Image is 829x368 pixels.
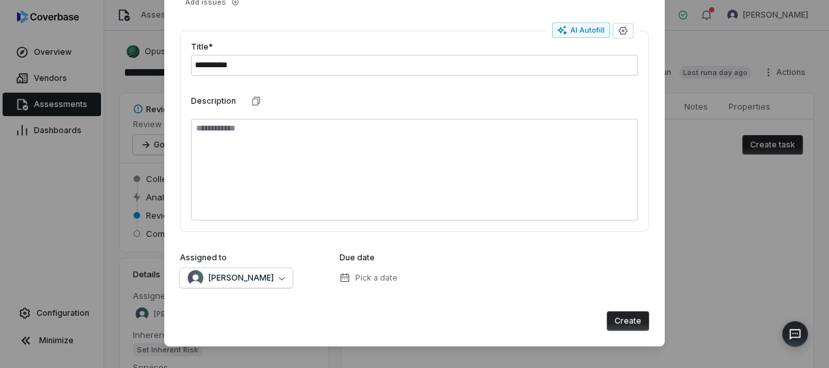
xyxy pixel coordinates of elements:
label: Title* [191,42,213,52]
span: [PERSON_NAME] [209,273,274,283]
div: AI Autofill [557,25,605,35]
label: Assigned to [180,253,227,263]
button: Create [607,311,649,331]
button: AI Autofill [552,22,610,38]
label: Description [191,96,236,106]
label: Due date [340,253,375,263]
img: REKHA KOTHANDARAMAN avatar [188,270,203,286]
span: Pick a date [355,273,398,283]
button: Pick a date [336,264,401,292]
